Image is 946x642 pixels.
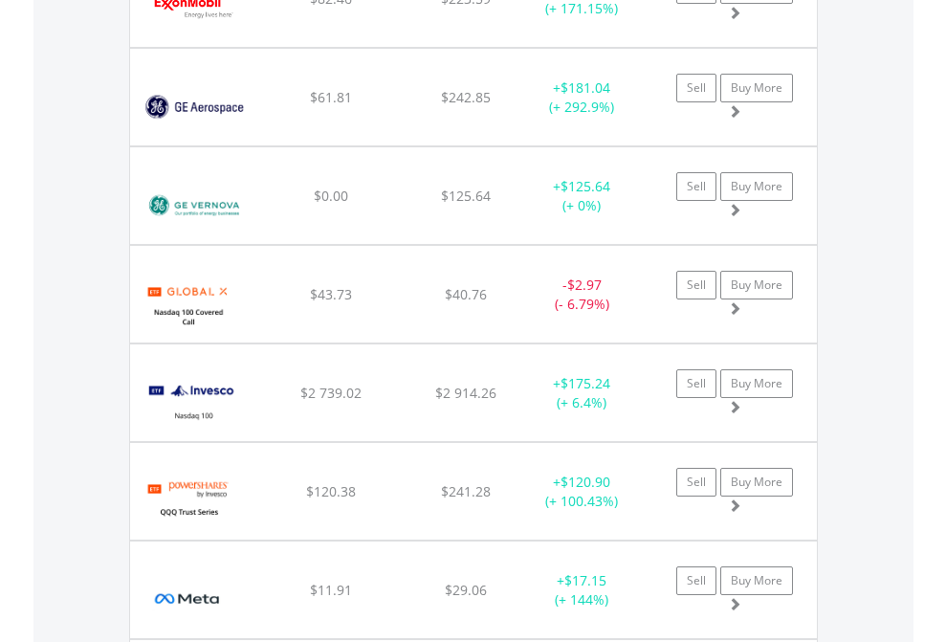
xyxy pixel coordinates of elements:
span: $29.06 [445,581,487,599]
img: EQU.US.QYLD.png [140,270,236,338]
a: Sell [676,172,716,201]
img: EQU.US.GE.png [140,73,250,141]
div: + (+ 100.43%) [522,473,642,511]
span: $40.76 [445,285,487,303]
span: $125.64 [561,177,610,195]
img: EQU.US.QQQM.png [140,368,249,436]
a: Sell [676,369,716,398]
a: Sell [676,566,716,595]
span: $2 914.26 [435,384,496,402]
div: + (+ 6.4%) [522,374,642,412]
span: $242.85 [441,88,491,106]
a: Buy More [720,566,793,595]
span: $120.90 [561,473,610,491]
span: $120.38 [306,482,356,500]
a: Buy More [720,74,793,102]
span: $241.28 [441,482,491,500]
div: - (- 6.79%) [522,276,642,314]
span: $17.15 [564,571,606,589]
a: Sell [676,271,716,299]
a: Sell [676,468,716,497]
img: EQU.US.GEV.png [140,171,250,239]
span: $61.81 [310,88,352,106]
span: $2 739.02 [300,384,362,402]
span: $11.91 [310,581,352,599]
span: $2.97 [567,276,602,294]
a: Buy More [720,369,793,398]
span: $43.73 [310,285,352,303]
img: EQU.US.QQQ.png [140,467,236,535]
span: $0.00 [314,187,348,205]
div: + (+ 144%) [522,571,642,609]
img: EQU.US.META.png [140,565,236,633]
a: Buy More [720,271,793,299]
span: $175.24 [561,374,610,392]
a: Buy More [720,172,793,201]
span: $125.64 [441,187,491,205]
div: + (+ 0%) [522,177,642,215]
div: + (+ 292.9%) [522,78,642,117]
span: $181.04 [561,78,610,97]
a: Buy More [720,468,793,497]
a: Sell [676,74,716,102]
